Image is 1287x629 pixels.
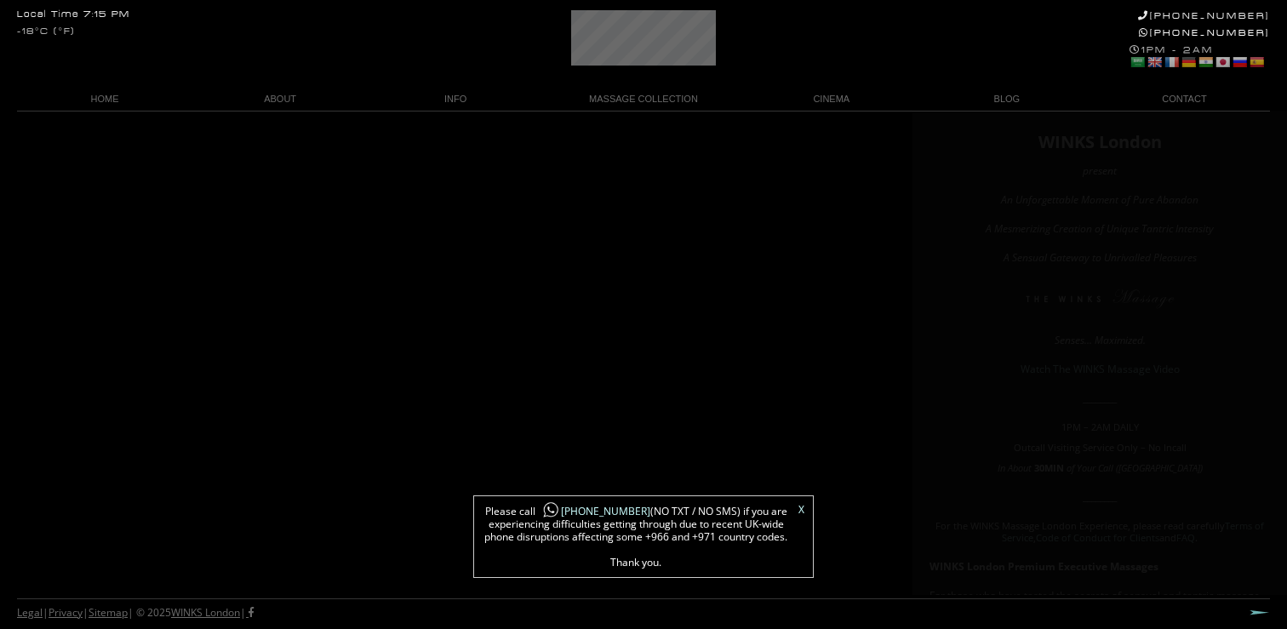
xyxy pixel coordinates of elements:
[929,559,1158,574] strong: WINKS London Premium Executive Massages
[1014,441,1187,454] span: Outcall Visiting Service Only – No Incall
[49,605,83,620] a: Privacy
[935,519,1264,544] span: For the WINKS Massage London Experience, please read carefully , and .
[542,501,559,519] img: whatsapp-icon1.png
[1067,461,1203,474] em: of Your Call ([GEOGRAPHIC_DATA])
[1004,250,1197,265] em: A Sensual Gateway to Unrivalled Pleasures
[17,27,75,37] div: -18°C (°F)
[1130,55,1145,69] a: Arabic
[975,289,1225,315] img: The WINKS London Massage
[998,461,1032,474] em: In About
[17,88,192,111] a: HOME
[1055,333,1146,347] em: Senses… Maximized.
[929,136,1270,148] h1: WINKS London
[744,88,919,111] a: CINEMA
[89,605,128,620] a: Sitemap
[17,10,130,20] div: Local Time 7:15 PM
[192,88,368,111] a: ABOUT
[1147,55,1162,69] a: English
[919,88,1095,111] a: BLOG
[1002,519,1264,544] a: Terms of Service
[17,599,254,626] div: | | | © 2025 |
[1215,55,1230,69] a: Japanese
[1250,609,1270,615] a: Next
[1181,55,1196,69] a: German
[1232,55,1247,69] a: Russian
[171,605,240,620] a: WINKS London
[929,392,1270,404] p: ________
[1130,44,1270,71] div: 1PM - 2AM
[1138,10,1270,21] a: [PHONE_NUMBER]
[483,505,789,569] span: Please call (NO TXT / NO SMS) if you are experiencing difficulties getting through due to recent ...
[1139,27,1270,38] a: [PHONE_NUMBER]
[1164,55,1179,69] a: French
[1198,55,1213,69] a: Hindi
[798,505,804,515] a: X
[1061,420,1139,433] span: 1PM – 2AM DAILY
[1044,461,1064,474] strong: MIN
[986,221,1214,236] em: A Mesmerizing Creation of Unique Tantric Intensity
[1176,531,1195,544] a: FAQ
[1036,531,1159,544] a: Code of Conduct for Clients
[1083,163,1117,178] em: present
[1001,192,1198,207] em: An Unforgettable Moment of Pure Abandon
[1249,55,1264,69] a: Spanish
[17,605,43,620] a: Legal
[929,491,1270,503] p: ________
[1021,362,1180,376] a: Watch The WINKS Massage Video
[535,504,650,518] a: [PHONE_NUMBER]
[1034,461,1044,474] span: 30
[1095,88,1270,111] a: CONTACT
[543,88,744,111] a: MASSAGE COLLECTION
[368,88,543,111] a: INFO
